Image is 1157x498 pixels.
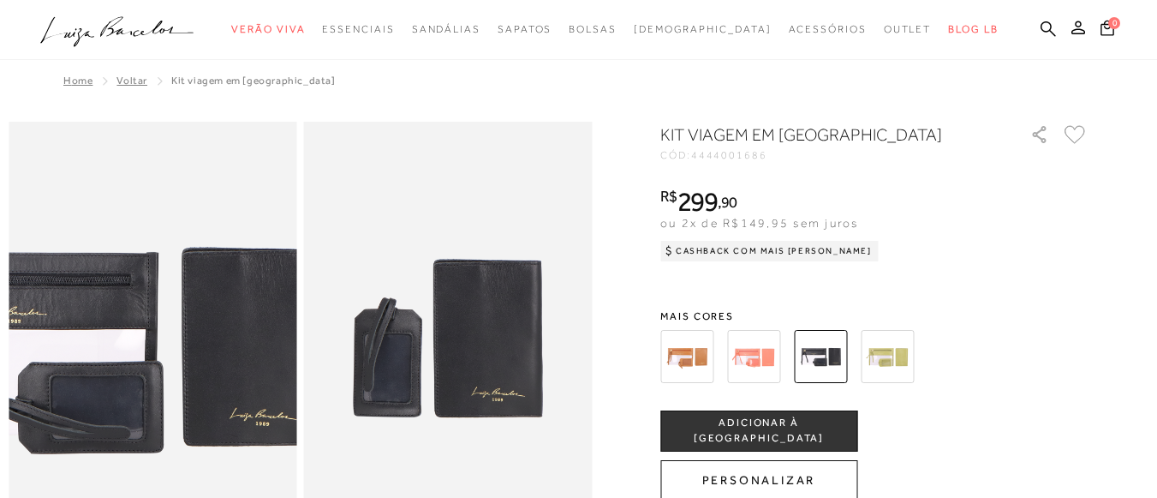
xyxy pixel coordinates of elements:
[660,241,879,261] div: Cashback com Mais [PERSON_NAME]
[794,330,847,383] img: KIT VIAGEM EM COURO PRETO
[412,14,480,45] a: categoryNavScreenReaderText
[660,411,857,452] button: ADICIONAR À [GEOGRAPHIC_DATA]
[660,150,1003,160] div: CÓD:
[569,23,617,35] span: Bolsas
[231,14,305,45] a: categoryNavScreenReaderText
[569,14,617,45] a: categoryNavScreenReaderText
[498,14,552,45] a: categoryNavScreenReaderText
[721,193,737,211] span: 90
[231,23,305,35] span: Verão Viva
[789,23,867,35] span: Acessórios
[1108,17,1120,29] span: 0
[884,14,932,45] a: categoryNavScreenReaderText
[948,14,998,45] a: BLOG LB
[498,23,552,35] span: Sapatos
[691,149,767,161] span: 4444001686
[63,75,92,87] a: Home
[660,216,858,230] span: ou 2x de R$149,95 sem juros
[660,311,1088,321] span: Mais cores
[661,416,856,446] span: ADICIONAR À [GEOGRAPHIC_DATA]
[727,330,780,383] img: KIT VIAGEM EM COURO LARANJA PAPAYA
[412,23,480,35] span: Sandálias
[322,14,394,45] a: categoryNavScreenReaderText
[171,75,336,87] span: KIT VIAGEM EM [GEOGRAPHIC_DATA]
[660,189,677,204] i: R$
[634,14,772,45] a: noSubCategoriesText
[660,123,981,147] h1: KIT VIAGEM EM [GEOGRAPHIC_DATA]
[789,14,867,45] a: categoryNavScreenReaderText
[948,23,998,35] span: BLOG LB
[660,330,713,383] img: KIT VIAGEM EM COURO CARAMELO
[116,75,147,87] a: Voltar
[634,23,772,35] span: [DEMOGRAPHIC_DATA]
[884,23,932,35] span: Outlet
[861,330,914,383] img: KIT VIAGEM EM COURO VERDE MUSGO
[677,186,718,217] span: 299
[718,195,737,210] i: ,
[322,23,394,35] span: Essenciais
[1095,19,1119,42] button: 0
